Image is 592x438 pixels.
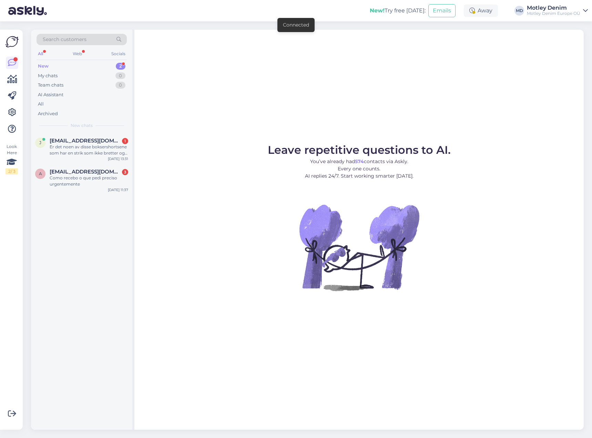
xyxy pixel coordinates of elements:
div: 0 [115,72,125,79]
span: j [39,140,41,145]
div: MD [514,6,524,16]
div: Motley Denim [527,5,580,11]
div: Look Here [6,143,18,175]
div: Socials [110,49,127,58]
span: New chats [71,122,93,129]
div: Archived [38,110,58,117]
span: Search customers [43,36,86,43]
b: 574 [355,158,364,165]
img: Askly Logo [6,35,19,48]
div: [DATE] 11:37 [108,187,128,192]
div: Away [464,4,498,17]
div: All [38,101,44,108]
span: a [39,171,42,176]
div: 2 / 3 [6,168,18,175]
img: No Chat active [297,185,421,309]
span: Leave repetitive questions to AI. [268,143,451,157]
div: Er det noen av disse boksershortsene som har en strik som ikke bretter og ruller seg når en [PERS... [50,144,128,156]
div: 3 [122,169,128,175]
div: My chats [38,72,58,79]
div: 2 [116,63,125,70]
div: Web [71,49,83,58]
div: Motley Denim Europe OÜ [527,11,580,16]
div: Try free [DATE]: [370,7,426,15]
a: Motley DenimMotley Denim Europe OÜ [527,5,588,16]
div: AI Assistant [38,91,63,98]
button: Emails [428,4,456,17]
div: Connected [283,21,309,29]
div: All [37,49,44,58]
b: New! [370,7,385,14]
p: You’ve already had contacts via Askly. Every one counts. AI replies 24/7. Start working smarter [... [268,158,451,180]
div: Team chats [38,82,63,89]
div: 0 [115,82,125,89]
div: New [38,63,49,70]
div: 1 [122,138,128,144]
span: jp@orke.net [50,138,121,144]
div: [DATE] 13:31 [108,156,128,161]
div: Como recebo o que pedi preciso urgentemente [50,175,128,187]
span: armandobatalha8@gmail.com [50,169,121,175]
